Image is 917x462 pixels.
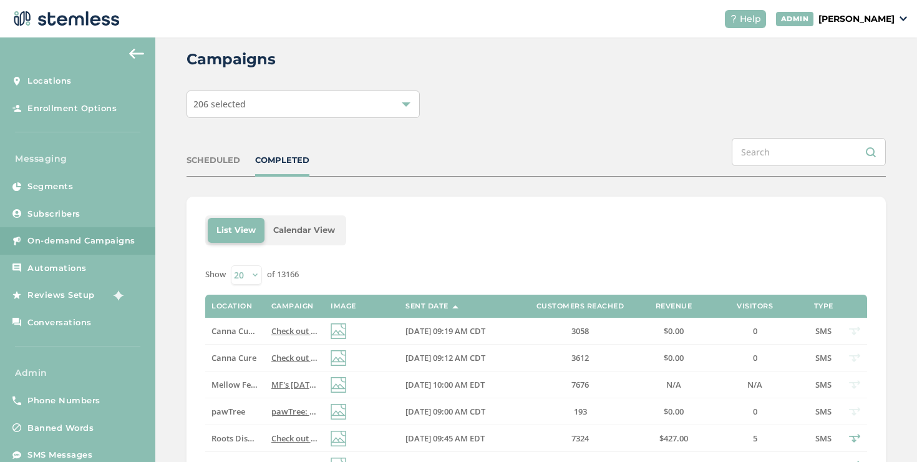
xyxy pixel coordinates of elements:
span: 0 [753,325,757,337]
img: icon-img-d887fa0c.svg [331,350,346,366]
span: Subscribers [27,208,80,220]
img: icon-sort-1e1d7615.svg [452,305,458,308]
h2: Campaigns [187,48,276,71]
label: Sent Date [405,302,449,310]
label: Roots Dispensary - Rec [211,433,258,444]
img: icon-img-d887fa0c.svg [331,323,346,339]
label: Canna Cure [211,353,258,363]
span: pawTree [211,406,245,417]
label: Campaign [271,302,314,310]
label: 0 [711,406,798,417]
label: Location [211,302,252,310]
label: N/A [711,380,798,390]
span: [DATE] 09:00 AM CDT [405,406,485,417]
span: 0 [753,406,757,417]
span: N/A [747,379,762,390]
label: $0.00 [649,326,699,337]
span: Banned Words [27,422,94,435]
span: $0.00 [664,325,684,337]
span: 193 [574,406,587,417]
span: SMS [815,433,832,444]
span: $427.00 [659,433,688,444]
input: Search [732,138,886,166]
p: [PERSON_NAME] [818,12,895,26]
img: icon-arrow-back-accent-c549486e.svg [129,49,144,59]
label: Check out NEW DROPS Friday at Can Cure, 1023 E. 6th Ave Reply END to cancel [271,326,318,337]
label: Mellow Fellow [211,380,258,390]
span: SMS [815,352,832,363]
span: SMS Messages [27,449,92,461]
img: icon_down-arrow-small-66adaf34.svg [900,16,907,21]
iframe: Chat Widget [855,402,917,462]
label: 5 [711,433,798,444]
span: $0.00 [664,352,684,363]
label: Check out our new deals at Roots! Reply END to cancel [271,433,318,444]
span: 0 [753,352,757,363]
label: SMS [811,326,836,337]
span: Check out NEW DROPS [DATE] at [GEOGRAPHIC_DATA], new location [STREET_ADDRESS] Reply END to cancel [271,352,684,363]
label: 0 [711,353,798,363]
label: $427.00 [649,433,699,444]
span: 3612 [571,352,589,363]
label: 08/29/2025 09:00 AM CDT [405,406,512,417]
span: $0.00 [664,406,684,417]
label: Check out NEW DROPS Friday at Can Cure, new location 1919 NW Cache Rd. Reply END to cancel [271,353,318,363]
span: SMS [815,325,832,337]
label: 08/29/2025 09:45 AM EDT [405,433,512,444]
div: ADMIN [776,12,814,26]
span: Mellow Fellow [211,379,268,390]
label: 08/29/2025 09:12 AM CDT [405,353,512,363]
span: Canna Cure [211,352,256,363]
div: COMPLETED [255,154,309,167]
label: $0.00 [649,406,699,417]
label: $0.00 [649,353,699,363]
span: 5 [753,433,757,444]
span: Roots Dispensary - Rec [211,433,298,444]
label: SMS [811,353,836,363]
label: 3612 [524,353,636,363]
label: 193 [524,406,636,417]
span: SMS [815,406,832,417]
span: pawTree: 3 days left! Sell or purchase anything = 100 pawTrip points. Your Riviera Maya run begin... [271,406,750,417]
label: 7676 [524,380,636,390]
img: icon-img-d887fa0c.svg [331,377,346,393]
li: Calendar View [264,218,344,243]
span: 3058 [571,325,589,337]
span: Automations [27,262,87,275]
label: Show [205,268,226,281]
span: 7676 [571,379,589,390]
img: glitter-stars-b7820f95.gif [104,283,129,308]
label: SMS [811,380,836,390]
img: logo-dark-0685b13c.svg [10,6,120,31]
label: 0 [711,326,798,337]
label: 08/29/2025 09:19 AM CDT [405,326,512,337]
label: pawTree: 3 days left! Sell or purchase anything = 100 pawTrip points. Your Riviera Maya run begin... [271,406,318,417]
label: Canna Cure II [211,326,258,337]
span: 7324 [571,433,589,444]
label: 3058 [524,326,636,337]
span: [DATE] 10:00 AM EDT [405,379,485,390]
span: Help [740,12,761,26]
label: N/A [649,380,699,390]
label: Customers Reached [536,302,624,310]
label: MF's Labor Day BOGO is live! B1G1 FREE on select products thru 9/2. Shop now below! Reply END to ... [271,380,318,390]
div: SCHEDULED [187,154,240,167]
img: icon-img-d887fa0c.svg [331,431,346,446]
label: SMS [811,433,836,444]
span: [DATE] 09:19 AM CDT [405,325,485,337]
span: Check out NEW DROPS [DATE] at Can Cure, [STREET_ADDRESS] Reply END to cancel [271,325,586,337]
label: Revenue [656,302,692,310]
span: Canna Cure II [211,325,263,337]
span: MF's [DATE] BOGO is live! B1G1 FREE on select products thru 9/2. Shop now below! Reply END to cancel [271,379,662,390]
label: 7324 [524,433,636,444]
span: Reviews Setup [27,289,95,302]
span: Conversations [27,317,92,329]
label: Visitors [737,302,773,310]
label: SMS [811,406,836,417]
span: Enrollment Options [27,102,117,115]
span: Check out our new deals at Roots! Reply END to cancel [271,433,479,444]
span: Segments [27,180,73,193]
span: SMS [815,379,832,390]
img: icon-img-d887fa0c.svg [331,404,346,420]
